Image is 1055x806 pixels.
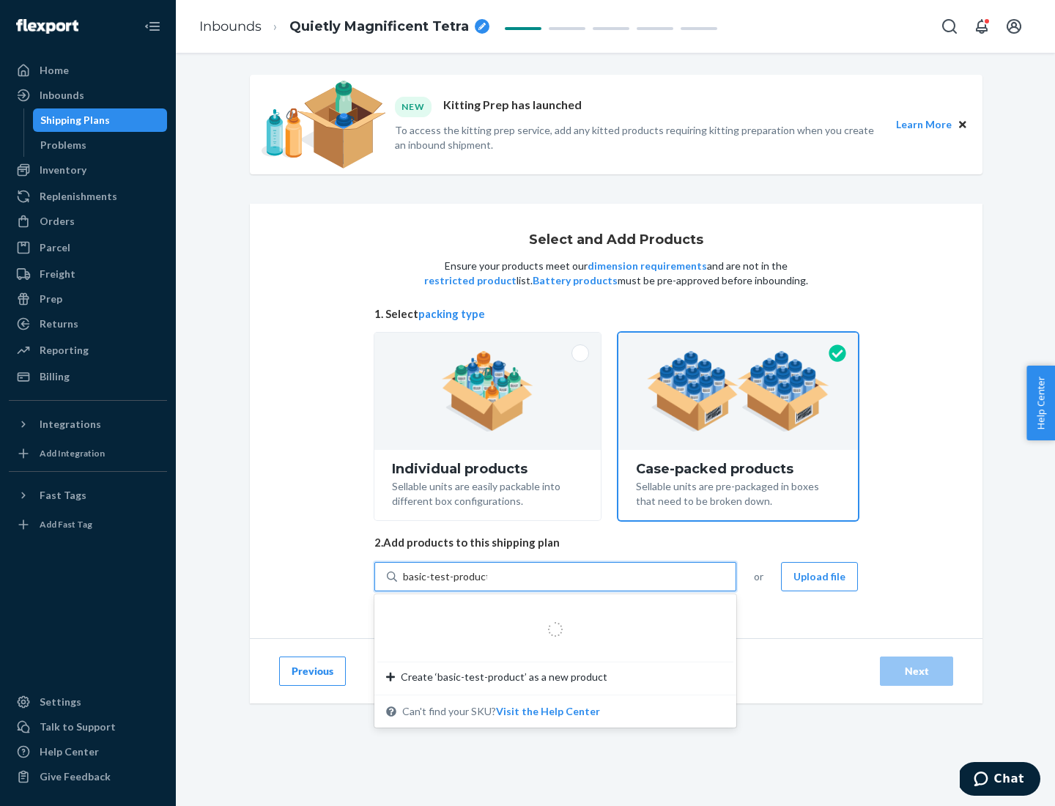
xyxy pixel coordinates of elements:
img: case-pack.59cecea509d18c883b923b81aeac6d0b.png [647,351,829,432]
div: Orders [40,214,75,229]
div: Give Feedback [40,769,111,784]
div: Help Center [40,744,99,759]
div: Next [892,664,941,679]
div: Settings [40,695,81,709]
div: Parcel [40,240,70,255]
a: Inbounds [199,18,262,34]
button: restricted product [424,273,517,288]
button: Next [880,657,953,686]
button: Create ‘basic-test-product’ as a new productCan't find your SKU? [496,704,600,719]
p: Ensure your products meet our and are not in the list. must be pre-approved before inbounding. [423,259,810,288]
span: Can't find your SKU? [402,704,600,719]
div: Sellable units are easily packable into different box configurations. [392,476,583,509]
ol: breadcrumbs [188,5,501,48]
button: Open account menu [999,12,1029,41]
div: Shipping Plans [40,113,110,127]
button: Open notifications [967,12,996,41]
a: Billing [9,365,167,388]
div: Prep [40,292,62,306]
a: Parcel [9,236,167,259]
button: Talk to Support [9,715,167,739]
div: Returns [40,317,78,331]
a: Problems [33,133,168,157]
div: Individual products [392,462,583,476]
div: Case-packed products [636,462,840,476]
p: To access the kitting prep service, add any kitted products requiring kitting preparation when yo... [395,123,883,152]
a: Orders [9,210,167,233]
div: Talk to Support [40,720,116,734]
button: Integrations [9,413,167,436]
div: Home [40,63,69,78]
span: 2. Add products to this shipping plan [374,535,858,550]
div: NEW [395,97,432,117]
a: Add Integration [9,442,167,465]
div: Billing [40,369,70,384]
a: Replenishments [9,185,167,208]
button: Learn More [896,117,952,133]
button: Close [955,117,971,133]
div: Sellable units are pre-packaged in boxes that need to be broken down. [636,476,840,509]
div: Add Integration [40,447,105,459]
div: Integrations [40,417,101,432]
span: or [754,569,763,584]
a: Reporting [9,339,167,362]
span: 1. Select [374,306,858,322]
button: Upload file [781,562,858,591]
img: individual-pack.facf35554cb0f1810c75b2bd6df2d64e.png [442,351,533,432]
a: Freight [9,262,167,286]
a: Returns [9,312,167,336]
button: Previous [279,657,346,686]
div: Inventory [40,163,86,177]
button: Open Search Box [935,12,964,41]
a: Add Fast Tag [9,513,167,536]
button: Fast Tags [9,484,167,507]
input: Create ‘basic-test-product’ as a new productCan't find your SKU?Visit the Help Center [403,569,487,584]
a: Inventory [9,158,167,182]
iframe: Opens a widget where you can chat to one of our agents [960,762,1040,799]
div: Add Fast Tag [40,518,92,530]
img: Flexport logo [16,19,78,34]
div: Inbounds [40,88,84,103]
button: Help Center [1026,366,1055,440]
div: Reporting [40,343,89,358]
a: Shipping Plans [33,108,168,132]
p: Kitting Prep has launched [443,97,582,117]
div: Fast Tags [40,488,86,503]
a: Inbounds [9,84,167,107]
button: Battery products [533,273,618,288]
button: Close Navigation [138,12,167,41]
div: Problems [40,138,86,152]
button: dimension requirements [588,259,707,273]
button: Give Feedback [9,765,167,788]
span: Quietly Magnificent Tetra [289,18,469,37]
a: Prep [9,287,167,311]
h1: Select and Add Products [529,233,703,248]
a: Settings [9,690,167,714]
a: Help Center [9,740,167,764]
div: Replenishments [40,189,117,204]
span: Create ‘basic-test-product’ as a new product [401,670,607,684]
div: Freight [40,267,75,281]
a: Home [9,59,167,82]
button: packing type [418,306,485,322]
